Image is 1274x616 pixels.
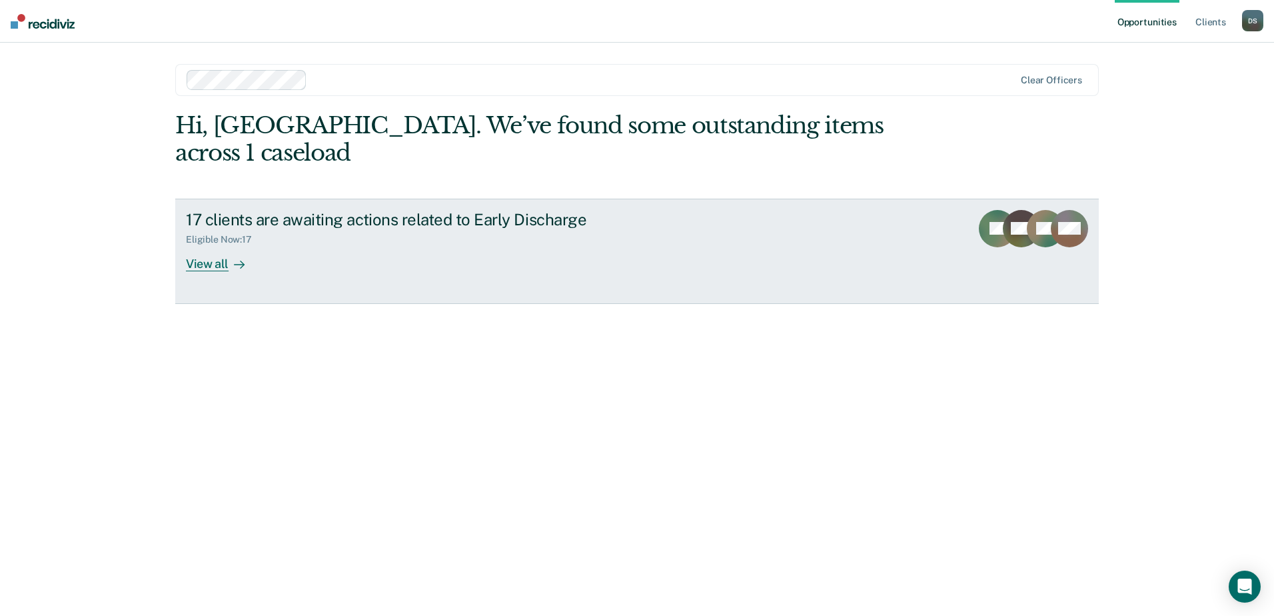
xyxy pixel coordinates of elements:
div: Clear officers [1021,75,1082,86]
div: Hi, [GEOGRAPHIC_DATA]. We’ve found some outstanding items across 1 caseload [175,112,914,167]
div: View all [186,245,261,271]
div: Open Intercom Messenger [1229,571,1261,603]
div: D S [1242,10,1263,31]
div: 17 clients are awaiting actions related to Early Discharge [186,210,654,229]
a: 17 clients are awaiting actions related to Early DischargeEligible Now:17View all [175,199,1099,304]
div: Eligible Now : 17 [186,234,263,245]
img: Recidiviz [11,14,75,29]
button: DS [1242,10,1263,31]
